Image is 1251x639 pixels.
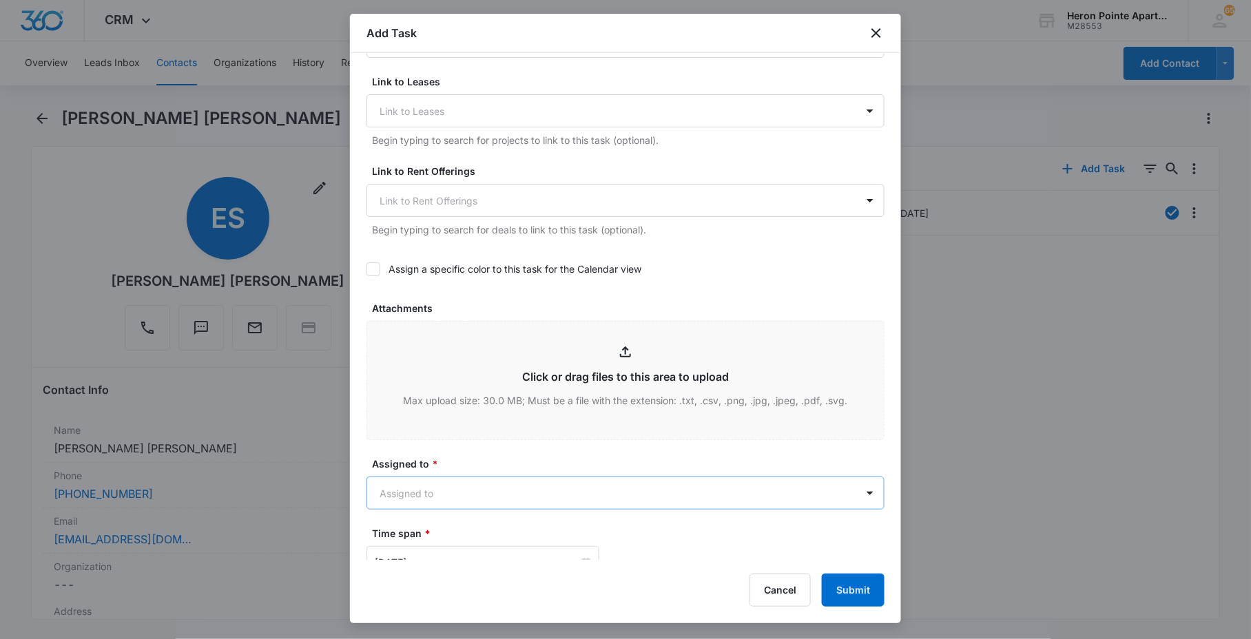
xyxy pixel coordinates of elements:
p: Begin typing to search for projects to link to this task (optional). [372,133,885,147]
label: Time span [372,526,890,541]
label: Attachments [372,301,890,315]
label: Assign a specific color to this task for the Calendar view [366,262,885,276]
label: Assigned to [372,457,890,471]
button: Cancel [749,574,811,607]
p: Begin typing to search for deals to link to this task (optional). [372,222,885,237]
button: Submit [822,574,885,607]
input: May 18, 2022 [375,555,579,570]
label: Link to Leases [372,74,890,89]
button: close [868,25,885,41]
h1: Add Task [366,25,417,41]
label: Link to Rent Offerings [372,164,890,178]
